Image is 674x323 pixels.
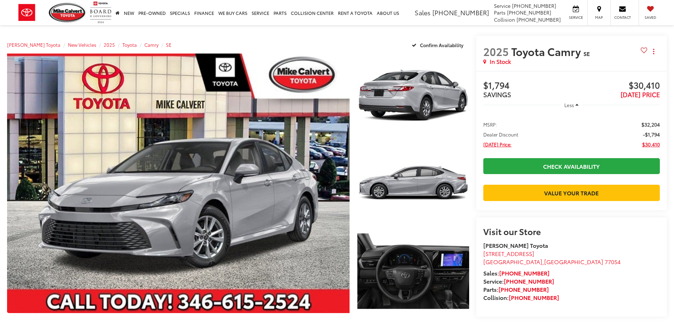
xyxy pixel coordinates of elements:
[571,80,660,91] span: $30,410
[499,285,549,293] a: [PHONE_NUMBER]
[7,54,350,313] a: Expand Photo 0
[166,41,172,48] a: SE
[357,54,469,138] a: Expand Photo 1
[483,241,548,249] strong: [PERSON_NAME] Toyota
[483,80,572,91] span: $1,794
[483,269,549,277] strong: Sales:
[512,2,556,9] span: [PHONE_NUMBER]
[643,15,658,20] span: Saved
[483,293,559,301] strong: Collision:
[420,42,463,48] span: Confirm Availability
[357,141,469,225] a: Expand Photo 2
[432,8,489,17] span: [PHONE_NUMBER]
[122,41,137,48] a: Toyota
[483,227,660,236] h2: Visit our Store
[483,249,534,257] span: [STREET_ADDRESS]
[483,185,660,201] a: Value Your Trade
[483,249,621,266] a: [STREET_ADDRESS] [GEOGRAPHIC_DATA],[GEOGRAPHIC_DATA] 77054
[104,41,115,48] a: 2025
[483,285,549,293] strong: Parts:
[483,90,511,99] span: SAVINGS
[544,257,603,266] span: [GEOGRAPHIC_DATA]
[509,293,559,301] a: [PHONE_NUMBER]
[621,90,660,99] span: [DATE] PRICE
[561,99,582,111] button: Less
[483,121,497,128] span: MSRP:
[49,3,86,22] img: Mike Calvert Toyota
[605,257,621,266] span: 77054
[356,52,470,138] img: 2025 Toyota Camry SE
[494,16,515,23] span: Collision
[507,9,551,16] span: [PHONE_NUMBER]
[490,57,511,66] span: In Stock
[144,41,159,48] a: Camry
[647,45,660,57] button: Actions
[517,16,561,23] span: [PHONE_NUMBER]
[591,15,607,20] span: Map
[511,44,583,59] span: Toyota Camry
[643,131,660,138] span: -$1,794
[483,44,509,59] span: 2025
[568,15,584,20] span: Service
[483,141,512,148] span: [DATE] Price:
[564,102,574,108] span: Less
[356,228,470,314] img: 2025 Toyota Camry SE
[357,229,469,313] a: Expand Photo 3
[7,41,61,48] a: [PERSON_NAME] Toyota
[483,257,542,266] span: [GEOGRAPHIC_DATA]
[494,2,511,9] span: Service
[653,49,654,54] span: dropdown dots
[483,131,518,138] span: Dealer Discount
[4,52,353,314] img: 2025 Toyota Camry SE
[483,257,621,266] span: ,
[583,49,590,57] span: SE
[504,277,554,285] a: [PHONE_NUMBER]
[483,277,554,285] strong: Service:
[415,8,431,17] span: Sales
[408,39,469,51] button: Confirm Availability
[642,141,660,148] span: $30,410
[614,15,631,20] span: Contact
[68,41,96,48] a: New Vehicles
[483,158,660,174] a: Check Availability
[356,140,470,226] img: 2025 Toyota Camry SE
[641,121,660,128] span: $32,204
[499,269,549,277] a: [PHONE_NUMBER]
[494,9,506,16] span: Parts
